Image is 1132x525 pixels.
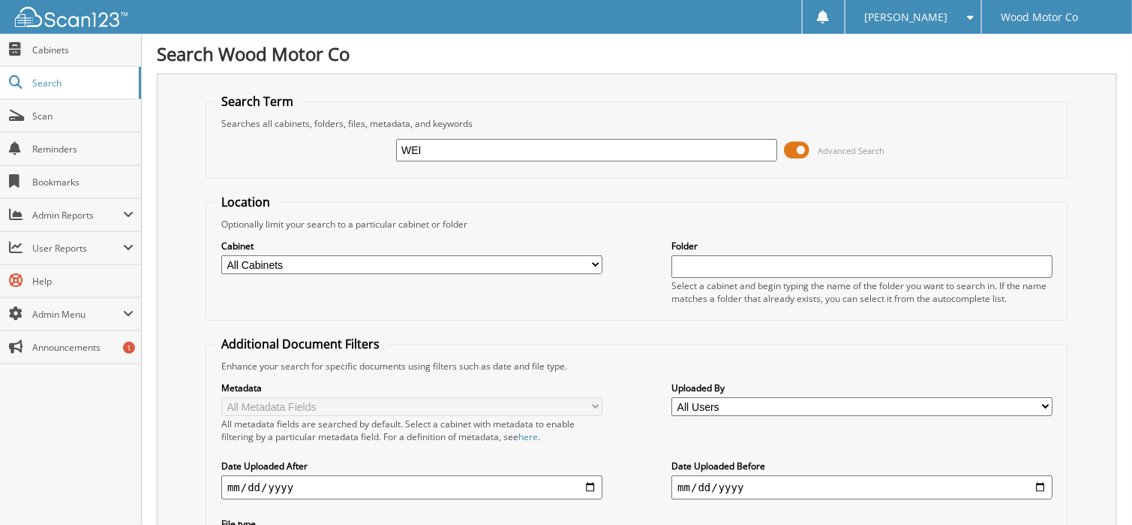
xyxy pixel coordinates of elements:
div: Searches all cabinets, folders, files, metadata, and keywords [214,117,1060,130]
input: start [221,475,602,499]
span: Bookmarks [32,176,134,189]
label: Date Uploaded After [221,460,602,472]
div: Select a cabinet and begin typing the name of the folder you want to search in. If the name match... [671,279,1052,305]
div: All metadata fields are searched by default. Select a cabinet with metadata to enable filtering b... [221,418,602,443]
legend: Search Term [214,93,301,110]
label: Metadata [221,382,602,394]
span: Advanced Search [818,145,885,156]
span: Reminders [32,143,134,155]
span: Admin Reports [32,209,123,222]
div: Enhance your search for specific documents using filters such as date and file type. [214,360,1060,373]
span: Scan [32,110,134,122]
label: Cabinet [221,240,602,252]
div: 1 [123,342,135,354]
a: here [518,430,538,443]
legend: Additional Document Filters [214,336,387,352]
label: Date Uploaded Before [671,460,1052,472]
span: [PERSON_NAME] [864,13,948,22]
span: Admin Menu [32,308,123,321]
img: scan123-logo-white.svg [15,7,128,27]
label: Uploaded By [671,382,1052,394]
span: User Reports [32,242,123,255]
div: Optionally limit your search to a particular cabinet or folder [214,218,1060,231]
span: Wood Motor Co [1001,13,1078,22]
input: end [671,475,1052,499]
span: Help [32,275,134,288]
label: Folder [671,240,1052,252]
h1: Search Wood Motor Co [157,41,1117,66]
span: Cabinets [32,44,134,56]
legend: Location [214,194,278,210]
span: Announcements [32,341,134,354]
span: Search [32,77,131,89]
iframe: Chat Widget [1057,453,1132,525]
